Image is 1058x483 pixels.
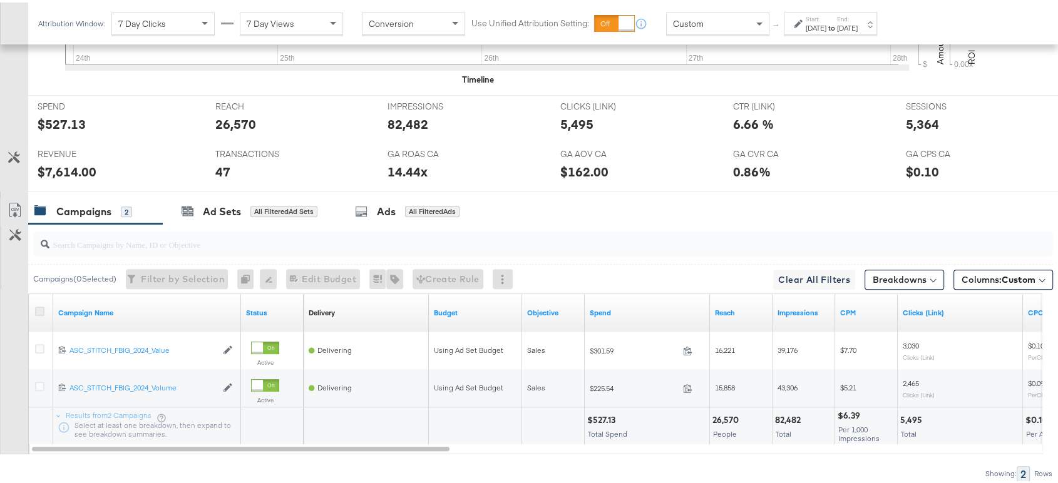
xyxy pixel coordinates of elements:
[215,160,230,178] div: 47
[838,407,864,419] div: $6.39
[38,98,131,110] span: SPEND
[69,343,217,353] a: ASC_STITCH_FBIG_2024_Value
[840,380,856,390] span: $5.21
[865,267,944,287] button: Breakdowns
[317,343,352,352] span: Delivering
[462,71,494,83] div: Timeline
[985,467,1017,475] div: Showing:
[826,21,837,30] strong: to
[715,343,735,352] span: 16,221
[56,202,111,216] div: Campaigns
[778,380,798,390] span: 43,306
[38,17,105,26] div: Attribution Window:
[38,146,131,158] span: REVENUE
[771,21,783,26] span: ↑
[118,16,166,27] span: 7 Day Clicks
[837,21,858,31] div: [DATE]
[966,47,977,62] text: ROI
[776,427,791,436] span: Total
[715,305,768,315] a: The number of people your ad was served to.
[434,305,517,315] a: The maximum amount you're willing to spend on your ads, on average each day or over the lifetime ...
[434,343,517,353] div: Using Ad Set Budget
[715,380,735,390] span: 15,858
[837,13,858,21] label: End:
[733,146,827,158] span: GA CVR CA
[588,427,627,436] span: Total Spend
[962,271,1035,283] span: Columns:
[560,98,654,110] span: CLICKS (LINK)
[251,356,279,364] label: Active
[49,225,960,249] input: Search Campaigns by Name, ID or Objective
[673,16,704,27] span: Custom
[840,343,856,352] span: $7.70
[903,338,919,348] span: 3,030
[806,21,826,31] div: [DATE]
[590,343,678,353] span: $301.59
[237,267,260,287] div: 0
[1028,376,1044,385] span: $0.09
[309,305,335,315] a: Reflects the ability of your Ad Campaign to achieve delivery based on ad states, schedule and bud...
[250,203,317,215] div: All Filtered Ad Sets
[733,113,774,131] div: 6.66 %
[203,202,241,216] div: Ad Sets
[773,267,855,287] button: Clear All Filters
[560,113,593,131] div: 5,495
[434,380,517,390] div: Using Ad Set Budget
[527,305,580,315] a: Your campaign's objective.
[388,160,428,178] div: 14.44x
[905,146,999,158] span: GA CPS CA
[905,160,938,178] div: $0.10
[215,146,309,158] span: TRANSACTIONS
[900,412,926,424] div: 5,495
[369,16,414,27] span: Conversion
[388,146,481,158] span: GA ROAS CA
[215,98,309,110] span: REACH
[388,113,428,131] div: 82,482
[215,113,256,131] div: 26,570
[903,305,1018,315] a: The number of clicks on links appearing on your ad or Page that direct people to your sites off F...
[953,267,1053,287] button: Columns:Custom
[901,427,917,436] span: Total
[1028,338,1044,348] span: $0.10
[69,380,217,391] a: ASC_STITCH_FBIG_2024_Volume
[33,271,116,282] div: Campaigns ( 0 Selected)
[527,380,545,390] span: Sales
[527,343,545,352] span: Sales
[251,394,279,402] label: Active
[778,270,850,285] span: Clear All Filters
[905,98,999,110] span: SESSIONS
[121,204,132,215] div: 2
[733,160,771,178] div: 0.86%
[806,13,826,21] label: Start:
[58,305,236,315] a: Your campaign name.
[1002,272,1035,283] span: Custom
[903,376,919,385] span: 2,465
[590,381,678,390] span: $225.54
[246,305,299,315] a: Shows the current state of your Ad Campaign.
[309,305,335,315] div: Delivery
[587,412,619,424] div: $527.13
[1034,467,1053,475] div: Rows
[317,380,352,390] span: Delivering
[1025,412,1051,424] div: $0.10
[775,412,804,424] div: 82,482
[377,202,396,216] div: Ads
[935,7,946,62] text: Amount (USD)
[778,343,798,352] span: 39,176
[590,305,705,315] a: The total amount spent to date.
[712,412,742,424] div: 26,570
[903,389,935,396] sub: Clicks (Link)
[733,98,827,110] span: CTR (LINK)
[247,16,294,27] span: 7 Day Views
[903,351,935,358] sub: Clicks (Link)
[1017,464,1030,479] div: 2
[838,422,880,440] span: Per 1,000 Impressions
[388,98,481,110] span: IMPRESSIONS
[38,160,96,178] div: $7,614.00
[905,113,938,131] div: 5,364
[69,343,217,353] div: ASC_STITCH_FBIG_2024_Value
[405,203,460,215] div: All Filtered Ads
[560,146,654,158] span: GA AOV CA
[38,113,86,131] div: $527.13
